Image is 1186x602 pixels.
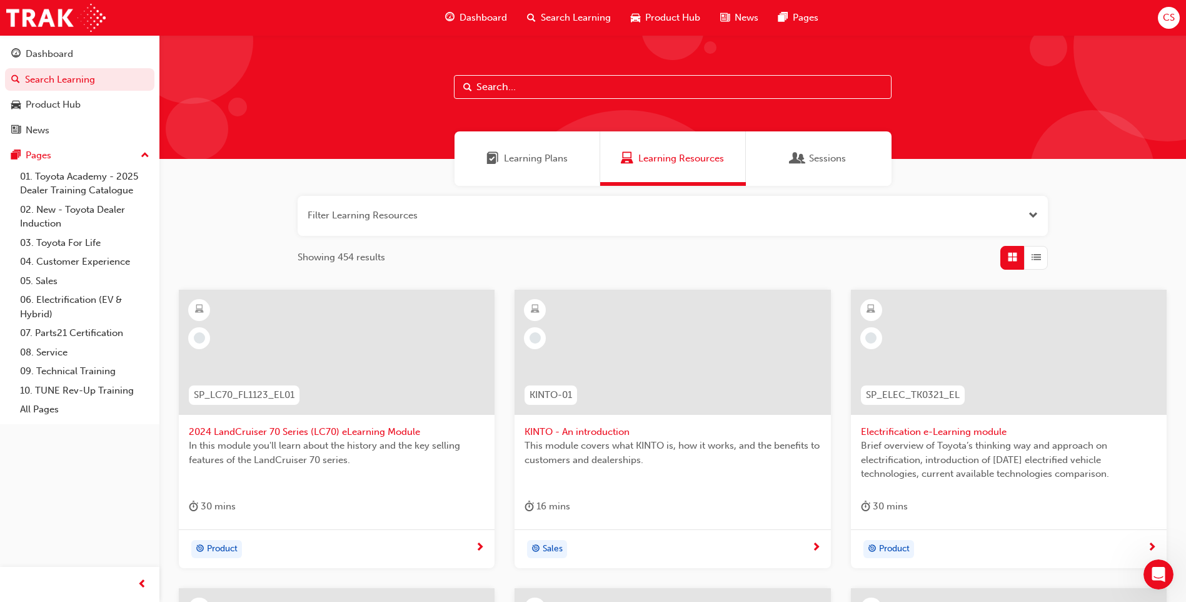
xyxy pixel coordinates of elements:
[5,68,154,91] a: Search Learning
[445,10,455,26] span: guage-icon
[861,439,1157,481] span: Brief overview of Toyota’s thinking way and approach on electrification, introduction of [DATE] e...
[15,233,154,253] a: 03. Toyota For Life
[15,290,154,324] a: 06. Electrification (EV & Hybrid)
[141,148,149,164] span: up-icon
[768,5,828,31] a: pages-iconPages
[645,11,700,25] span: Product Hub
[525,439,820,467] span: This module covers what KINTO is, how it works, and the benefits to customers and dealerships.
[746,131,892,186] a: SessionsSessions
[5,144,154,167] button: Pages
[792,151,804,166] span: Sessions
[298,250,385,265] span: Showing 454 results
[541,11,611,25] span: Search Learning
[1158,7,1180,29] button: CS
[463,80,472,94] span: Search
[11,74,20,86] span: search-icon
[530,388,572,402] span: KINTO-01
[455,131,600,186] a: Learning PlansLearning Plans
[435,5,517,31] a: guage-iconDashboard
[5,40,154,144] button: DashboardSearch LearningProduct HubNews
[5,93,154,116] a: Product Hub
[11,99,21,111] span: car-icon
[1147,543,1157,554] span: next-icon
[15,362,154,381] a: 09. Technical Training
[710,5,768,31] a: news-iconNews
[778,10,788,26] span: pages-icon
[138,577,147,593] span: prev-icon
[1028,208,1038,223] button: Open the filter
[525,425,820,439] span: KINTO - An introduction
[868,541,877,558] span: target-icon
[15,200,154,233] a: 02. New - Toyota Dealer Induction
[194,332,205,344] span: learningRecordVerb_NONE-icon
[621,5,710,31] a: car-iconProduct Hub
[861,425,1157,439] span: Electrification e-Learning module
[517,5,621,31] a: search-iconSearch Learning
[735,11,758,25] span: News
[861,499,908,514] div: 30 mins
[879,542,910,556] span: Product
[189,425,485,439] span: 2024 LandCruiser 70 Series (LC70) eLearning Module
[866,388,960,402] span: SP_ELEC_TK0321_EL
[1008,250,1017,265] span: Grid
[631,10,640,26] span: car-icon
[15,167,154,200] a: 01. Toyota Academy - 2025 Dealer Training Catalogue
[5,43,154,66] a: Dashboard
[460,11,507,25] span: Dashboard
[621,151,633,166] span: Learning Resources
[851,290,1167,569] a: SP_ELEC_TK0321_ELElectrification e-Learning moduleBrief overview of Toyota’s thinking way and app...
[525,499,534,514] span: duration-icon
[1143,559,1173,589] iframe: Intercom live chat
[179,290,495,569] a: SP_LC70_FL1123_EL012024 LandCruiser 70 Series (LC70) eLearning ModuleIn this module you'll learn ...
[15,324,154,343] a: 07. Parts21 Certification
[812,543,821,554] span: next-icon
[543,542,563,556] span: Sales
[207,542,238,556] span: Product
[638,151,724,166] span: Learning Resources
[15,272,154,291] a: 05. Sales
[15,252,154,272] a: 04. Customer Experience
[189,439,485,467] span: In this module you'll learn about the history and the key selling features of the LandCruiser 70 ...
[11,125,21,136] span: news-icon
[793,11,818,25] span: Pages
[865,332,877,344] span: learningRecordVerb_NONE-icon
[504,151,568,166] span: Learning Plans
[861,499,870,514] span: duration-icon
[189,499,198,514] span: duration-icon
[11,49,21,60] span: guage-icon
[867,302,875,318] span: learningResourceType_ELEARNING-icon
[1032,250,1041,265] span: List
[530,332,541,344] span: learningRecordVerb_NONE-icon
[15,343,154,362] a: 08. Service
[525,499,570,514] div: 16 mins
[600,131,746,186] a: Learning ResourcesLearning Resources
[194,388,294,402] span: SP_LC70_FL1123_EL01
[26,98,81,112] div: Product Hub
[6,4,106,32] img: Trak
[11,150,21,161] span: pages-icon
[809,151,846,166] span: Sessions
[475,543,485,554] span: next-icon
[26,47,73,61] div: Dashboard
[5,119,154,142] a: News
[196,541,204,558] span: target-icon
[531,541,540,558] span: target-icon
[195,302,204,318] span: learningResourceType_ELEARNING-icon
[531,302,540,318] span: learningResourceType_ELEARNING-icon
[527,10,536,26] span: search-icon
[515,290,830,569] a: KINTO-01KINTO - An introductionThis module covers what KINTO is, how it works, and the benefits t...
[720,10,730,26] span: news-icon
[454,75,892,99] input: Search...
[15,381,154,400] a: 10. TUNE Rev-Up Training
[189,499,236,514] div: 30 mins
[26,148,51,163] div: Pages
[26,123,49,138] div: News
[1163,11,1175,25] span: CS
[486,151,499,166] span: Learning Plans
[15,400,154,419] a: All Pages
